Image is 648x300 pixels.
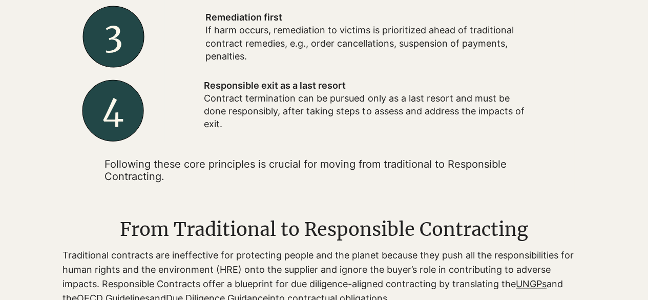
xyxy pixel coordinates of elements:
[204,80,346,91] span: Responsible exit as a last resort
[516,278,547,289] a: UNGPs
[77,86,149,133] h2: 4
[78,12,150,59] h2: 3
[204,92,532,131] p: Contract termination can be pursued only as a last resort and must be done responsibly, after tak...
[205,12,282,23] span: Remediation first
[120,218,528,241] span: From Traditional to Responsible Contracting
[205,24,533,63] p: If harm occurs, remediation to victims is prioritized ahead of traditional contract remedies, e.g...
[104,158,532,183] p: ​Following these core principles is crucial for moving from traditional to Responsible Contracting.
